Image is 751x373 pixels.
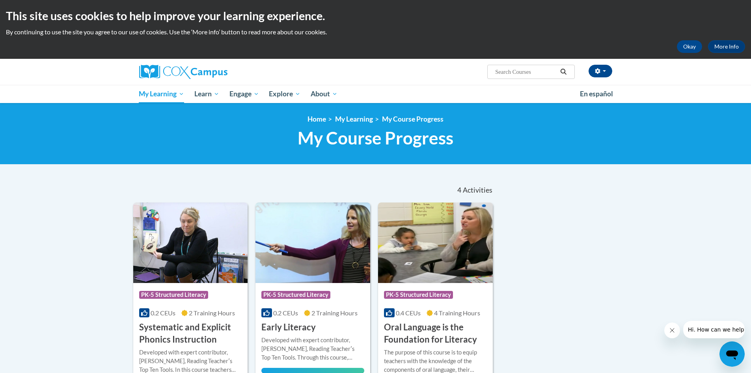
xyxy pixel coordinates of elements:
span: 4 [457,186,461,195]
iframe: Close message [664,322,680,338]
h2: This site uses cookies to help improve your learning experience. [6,8,745,24]
span: PK-5 Structured Literacy [261,291,330,299]
span: 0.2 CEUs [273,309,298,317]
a: My Learning [134,85,190,103]
span: PK-5 Structured Literacy [384,291,453,299]
a: En español [575,86,618,102]
a: My Course Progress [382,115,444,123]
span: About [311,89,337,99]
h3: Oral Language is the Foundation for Literacy [384,321,487,346]
button: Account Settings [589,65,612,77]
span: Learn [194,89,219,99]
a: Home [307,115,326,123]
img: Course Logo [378,202,493,283]
img: Course Logo [133,202,248,283]
button: Okay [677,40,702,53]
span: PK-5 Structured Literacy [139,291,208,299]
a: Explore [264,85,306,103]
span: 2 Training Hours [311,309,358,317]
a: Learn [189,85,224,103]
p: By continuing to use the site you agree to our use of cookies. Use the ‘More info’ button to read... [6,28,745,36]
div: Main menu [127,85,624,103]
h3: Early Literacy [261,321,316,334]
iframe: Button to launch messaging window [719,341,745,367]
iframe: Message from company [683,321,745,338]
span: Explore [269,89,300,99]
span: Activities [463,186,492,195]
span: My Course Progress [298,127,453,148]
button: Search [557,67,569,77]
a: More Info [708,40,745,53]
span: 0.4 CEUs [396,309,421,317]
h3: Systematic and Explicit Phonics Instruction [139,321,242,346]
input: Search Courses [494,67,557,77]
a: Cox Campus [139,65,289,79]
a: My Learning [335,115,373,123]
img: Cox Campus [139,65,227,79]
a: About [306,85,343,103]
span: Hi. How can we help? [5,6,64,12]
img: Course Logo [255,202,370,283]
span: 2 Training Hours [189,309,235,317]
span: 4 Training Hours [434,309,480,317]
div: Developed with expert contributor, [PERSON_NAME], Reading Teacherʹs Top Ten Tools. Through this c... [261,336,364,362]
span: My Learning [139,89,184,99]
a: Engage [224,85,264,103]
span: En español [580,90,613,98]
span: 0.2 CEUs [151,309,175,317]
span: Engage [229,89,259,99]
